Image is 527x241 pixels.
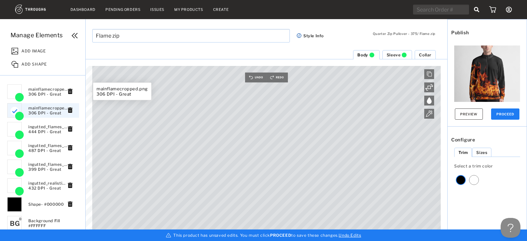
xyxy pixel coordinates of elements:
div: Clone Layer [424,69,434,79]
input: Enter Design Name Here [92,29,290,43]
img: DoubleChevronLeft.png [70,31,80,41]
span: Body [357,52,368,57]
img: icon_clone.png [427,72,432,76]
div: Rotate Layer [424,82,434,92]
div: Color Management [424,96,434,105]
img: GreenDPI.png [14,149,25,158]
img: AddImage.svg [12,48,18,54]
img: lock_icon.svg [19,217,22,220]
span: ADD SHAPE [21,60,47,67]
img: AddShape.svg [12,61,18,68]
span: ADD IMAGE [21,47,46,53]
span: mainflamecropped.png 306 DPI - Great [28,105,68,115]
img: There is an image on the canvas that will result in poor print quality [401,52,408,57]
span: Configure [448,133,513,146]
img: icon_button_info.cb0b00cd.svg [296,33,302,38]
span: ingutted_flames_black_background_dramatic_shot_--v_7.0_260e572b-1991-4bce-87c4-1b8ab3d7ff11_0.png... [28,143,68,153]
img: icon_rotate.svg [425,83,433,91]
img: GreenDPI.png [14,187,25,196]
a: Manage Elements [11,29,85,44]
span: Style Info [303,33,324,38]
img: ColorManagement4.svg [427,97,432,104]
span: Manage Elements [11,32,63,39]
iframe: Help Scout Beacon - Open [501,218,520,238]
img: icon_cart.dab5cea1.svg [489,6,496,13]
img: GreenDPI.png [14,130,25,139]
a: Undo Edits [339,233,361,238]
span: Collar [419,52,431,57]
label: Quarter Zip Pullover - 375 / Flame zip [373,32,435,36]
img: undo.png [245,73,266,82]
img: icon_warning_dpi.svg [166,233,171,237]
img: There is an image on the canvas that will result in poor print quality [368,52,375,57]
b: PROCEED [270,233,291,238]
img: redo.png [267,73,288,82]
img: GreenDPI.png [14,168,25,177]
img: logo.1c10ca64.svg [15,5,61,14]
div: Color Management [424,109,434,119]
a: Dashboard [70,7,96,12]
span: ingutted_flames_black_background_dramatic_shot_--v_7.0_260e572b-1991-4bce-87c4-1b8ab3d7ff11_0.png... [28,124,68,134]
a: Issues [150,7,164,12]
span: Shape - #000000 [28,202,68,207]
img: Eyedropper.svg [426,110,432,117]
a: Pending Orders [105,7,140,12]
span: This product has unsaved edits. You must click to save these changes. [173,233,361,238]
li: Trim [454,148,472,157]
span: BG [10,220,20,227]
img: 19380_Thumb_abf87819b9194e9db268dfc216003555-9380-.png [454,45,520,111]
button: Preview [455,108,483,120]
span: ingutted_realistic_flames_black_background_photo_--v_7.0_eb4fd109-b717-4ae9-acd0-1123c79ca53f_0.p... [28,181,68,191]
input: Search Order # [413,5,469,15]
span: mainflamecropped.png 306 DPI - Great [28,87,68,97]
img: SelectedIcon.png [9,105,20,116]
span: Background Fill #FFFFFF [28,218,68,228]
a: Create [213,7,229,12]
span: ingutted_flames_black_background_dramatic_shot_--v_7.0_26297044-053b-47fc-a2dd-8a4262c253ec_0.png... [28,162,68,172]
img: GreenDPI.png [14,111,25,120]
span: Publish [448,26,513,39]
div: Sizes [476,150,487,155]
img: GreenDPI.png [14,93,25,102]
span: Sleeve [387,52,401,57]
button: PROCEED [491,108,519,120]
span: Select a trim color [454,164,493,168]
a: My Products [174,7,203,12]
